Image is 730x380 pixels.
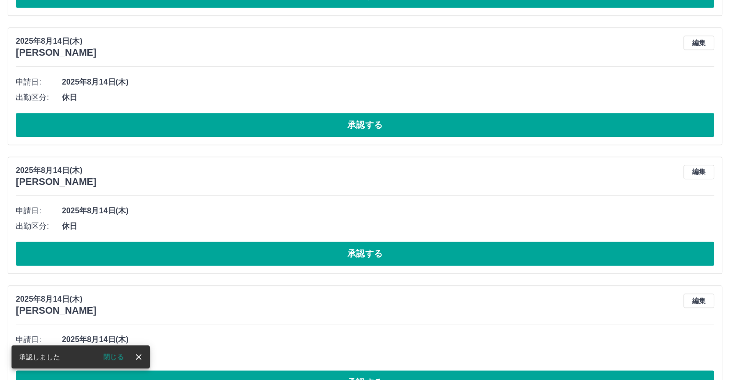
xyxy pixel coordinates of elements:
[132,350,146,364] button: close
[16,76,62,88] span: 申請日:
[62,334,714,345] span: 2025年8月14日(木)
[16,36,96,47] p: 2025年8月14日(木)
[62,221,714,232] span: 休日
[62,205,714,217] span: 2025年8月14日(木)
[16,294,96,305] p: 2025年8月14日(木)
[683,165,714,179] button: 編集
[62,92,714,103] span: 休日
[683,294,714,308] button: 編集
[19,348,60,366] div: 承認しました
[16,305,96,316] h3: [PERSON_NAME]
[16,205,62,217] span: 申請日:
[683,36,714,50] button: 編集
[16,334,62,345] span: 申請日:
[16,47,96,58] h3: [PERSON_NAME]
[16,92,62,103] span: 出勤区分:
[16,176,96,187] h3: [PERSON_NAME]
[62,349,714,361] span: 休日
[16,242,714,266] button: 承認する
[16,113,714,137] button: 承認する
[16,221,62,232] span: 出勤区分:
[62,76,714,88] span: 2025年8月14日(木)
[16,165,96,176] p: 2025年8月14日(木)
[96,350,132,364] button: 閉じる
